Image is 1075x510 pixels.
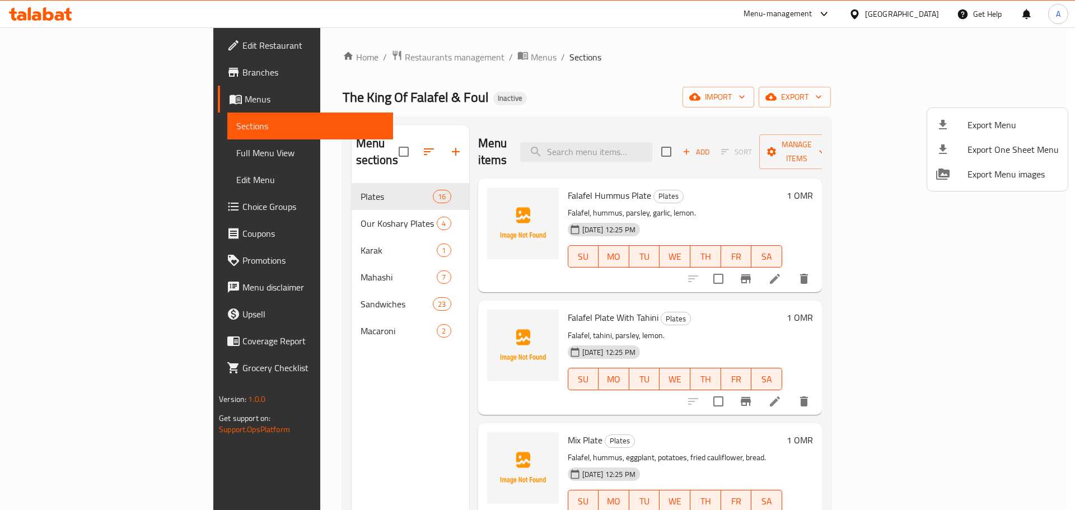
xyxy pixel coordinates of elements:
span: Export One Sheet Menu [968,143,1059,156]
li: Export Menu images [927,162,1068,186]
span: Export Menu images [968,167,1059,181]
li: Export one sheet menu items [927,137,1068,162]
li: Export menu items [927,113,1068,137]
span: Export Menu [968,118,1059,132]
